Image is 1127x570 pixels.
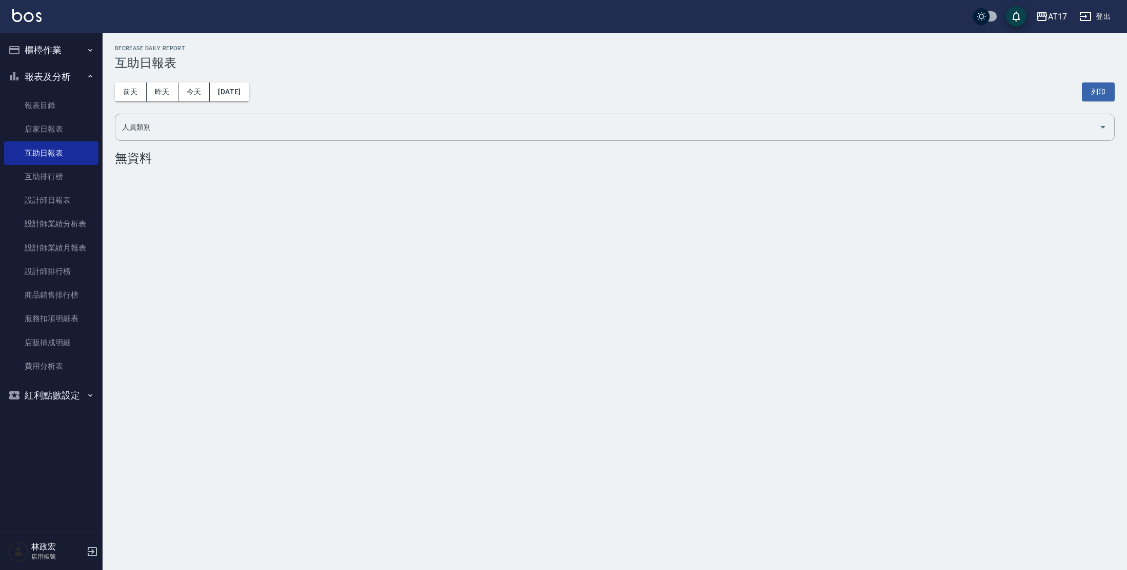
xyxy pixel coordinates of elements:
[4,165,98,188] a: 互助排行榜
[31,552,84,561] p: 店用帳號
[1095,119,1111,135] button: Open
[4,141,98,165] a: 互助日報表
[4,283,98,307] a: 商品銷售排行榜
[147,82,178,101] button: 昨天
[4,260,98,283] a: 設計師排行榜
[31,542,84,552] h5: 林政宏
[115,45,1115,52] h2: Decrease Daily Report
[12,9,42,22] img: Logo
[115,56,1115,70] h3: 互助日報表
[4,236,98,260] a: 設計師業績月報表
[119,118,1095,136] input: 人員名稱
[115,151,1115,165] div: 無資料
[178,82,210,101] button: 今天
[4,354,98,378] a: 費用分析表
[115,82,147,101] button: 前天
[4,64,98,90] button: 報表及分析
[1075,7,1115,26] button: 登出
[4,188,98,212] a: 設計師日報表
[1048,10,1067,23] div: AT17
[8,541,29,562] img: Person
[4,117,98,141] a: 店家日報表
[4,331,98,354] a: 店販抽成明細
[1032,6,1071,27] button: AT17
[4,382,98,409] button: 紅利點數設定
[4,212,98,236] a: 設計師業績分析表
[4,307,98,330] a: 服務扣項明細表
[1006,6,1027,27] button: save
[4,37,98,64] button: 櫃檯作業
[4,94,98,117] a: 報表目錄
[1082,82,1115,101] button: 列印
[210,82,249,101] button: [DATE]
